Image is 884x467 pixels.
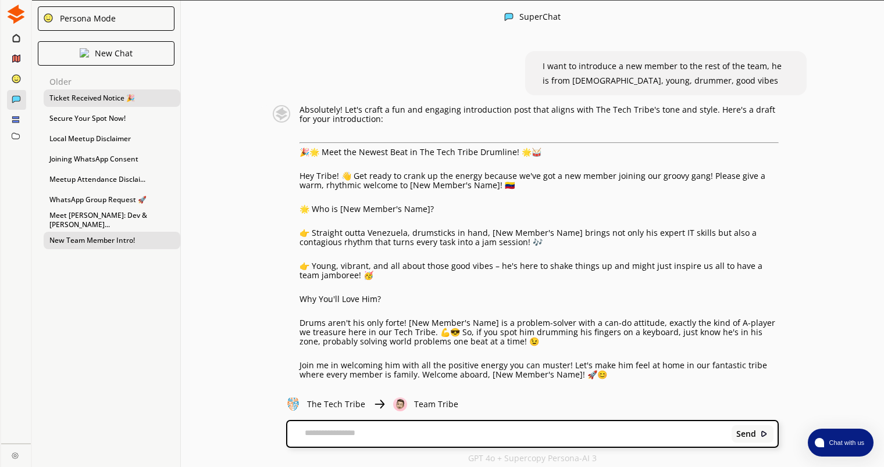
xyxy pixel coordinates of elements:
p: GPT 4o + Supercopy Persona-AI 3 [468,454,597,463]
img: Close [286,397,300,411]
p: 🎉🌟 Meet the Newest Beat in The Tech Tribe Drumline! 🌟🥁 [300,148,779,157]
div: Joining WhatsApp Consent [44,150,180,168]
a: Close [1,444,31,464]
p: Team Tribe [414,400,458,409]
div: Meet [PERSON_NAME]: Dev & [PERSON_NAME]... [44,211,180,229]
div: WhatsApp Group Request 🚀 [44,191,180,209]
div: Secure Your Spot Now! [44,110,180,127]
p: Why You'll Love Him? [300,294,779,304]
p: Absolutely! Let's craft a fun and engaging introduction post that aligns with The Tech Tribe's to... [300,105,779,124]
button: atlas-launcher [808,429,874,457]
p: Older [49,77,180,87]
p: 👉 Young, vibrant, and all about those good vibes – he's here to shake things up and might just in... [300,261,779,280]
img: Close [504,12,514,21]
img: Close [12,452,19,459]
p: Join me in welcoming him with all the positive energy you can muster! Let's make him feel at home... [300,361,779,379]
div: Meetup Attendance Disclai... [44,171,180,188]
div: SuperChat [519,12,561,23]
p: New Chat [95,49,133,58]
img: Close [80,48,89,58]
img: Close [393,397,407,411]
img: Close [43,13,54,23]
img: Close [372,397,386,411]
b: Send [736,429,756,439]
p: Drums aren't his only forte! [New Member's Name] is a problem-solver with a can-do attitude, exac... [300,318,779,346]
span: Chat with us [824,438,867,447]
p: 🌟 Who is [New Member's Name]? [300,204,779,214]
p: The Tech Tribe [307,400,365,409]
img: Close [760,430,768,438]
span: I want to introduce a new member to the rest of the team, he is from [DEMOGRAPHIC_DATA], young, d... [543,60,782,86]
img: Close [6,5,26,24]
p: 👉 Straight outta Venezuela, drumsticks in hand, [New Member's Name] brings not only his expert IT... [300,228,779,247]
div: Local Meetup Disclaimer [44,130,180,148]
div: Persona Mode [56,14,116,23]
div: Ticket Received Notice 🎉 [44,89,180,107]
img: Close [270,105,294,123]
div: New Team Member Intro! [44,232,180,249]
p: Hey Tribe! 👋 Get ready to crank up the energy because we've got a new member joining our groovy g... [300,171,779,190]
